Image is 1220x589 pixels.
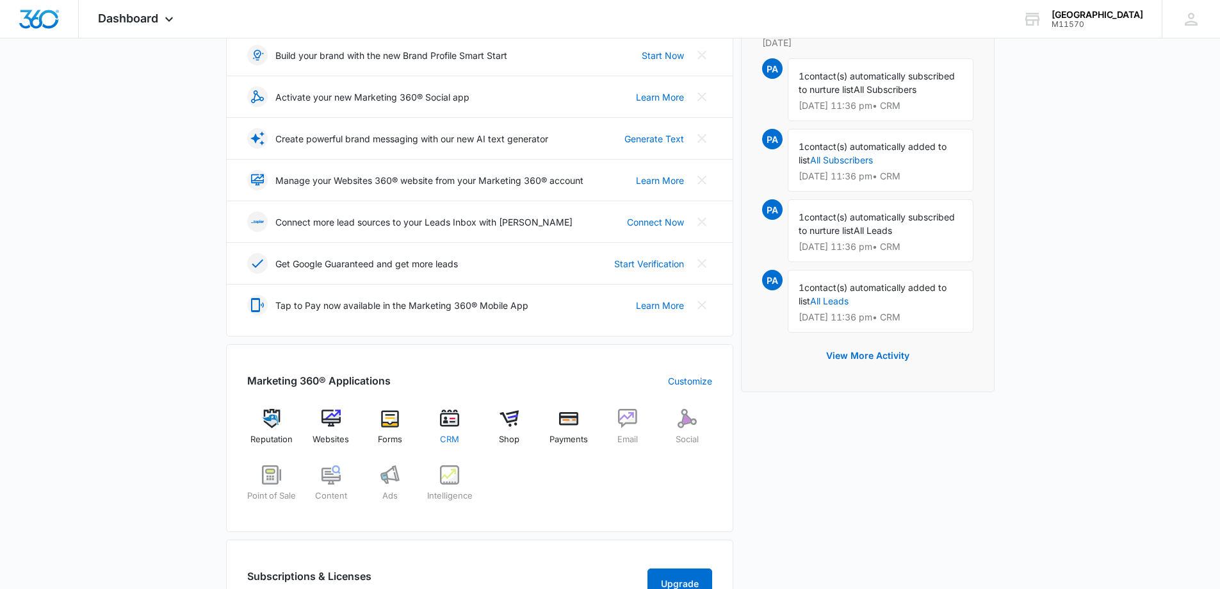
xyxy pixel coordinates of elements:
span: Content [315,490,347,502]
p: Get Google Guaranteed and get more leads [275,257,458,270]
p: [DATE] 11:36 pm • CRM [799,101,963,110]
a: Social [663,409,712,455]
p: [DATE] [762,36,973,49]
a: Generate Text [624,132,684,145]
span: Social [676,433,699,446]
span: CRM [440,433,459,446]
a: CRM [425,409,475,455]
span: Email [617,433,638,446]
a: Ads [366,465,415,511]
span: contact(s) automatically subscribed to nurture list [799,71,955,95]
span: PA [762,58,783,79]
button: Close [692,295,712,315]
span: Websites [313,433,349,446]
p: [DATE] 11:36 pm • CRM [799,172,963,181]
span: Point of Sale [247,490,296,502]
a: Payments [544,409,593,455]
button: Close [692,170,712,190]
span: Forms [378,433,402,446]
button: Close [692,212,712,232]
span: 1 [799,212,804,222]
button: Close [692,253,712,274]
a: Email [603,409,653,455]
p: Tap to Pay now available in the Marketing 360® Mobile App [275,299,528,312]
a: Websites [306,409,355,455]
p: [DATE] 11:36 pm • CRM [799,313,963,322]
p: Activate your new Marketing 360® Social app [275,90,469,104]
a: Point of Sale [247,465,297,511]
span: All Subscribers [854,84,916,95]
button: View More Activity [813,340,922,371]
span: PA [762,199,783,220]
a: Reputation [247,409,297,455]
span: Payments [549,433,588,446]
a: Start Now [642,49,684,62]
button: Close [692,87,712,107]
div: account id [1052,20,1143,29]
div: account name [1052,10,1143,20]
span: PA [762,270,783,290]
span: 1 [799,282,804,293]
span: All Leads [854,225,892,236]
a: Learn More [636,90,684,104]
a: All Subscribers [810,154,873,165]
button: Close [692,128,712,149]
a: Start Verification [614,257,684,270]
a: Shop [485,409,534,455]
span: contact(s) automatically subscribed to nurture list [799,212,955,236]
a: Content [306,465,355,511]
span: PA [762,129,783,149]
span: contact(s) automatically added to list [799,282,947,306]
span: Ads [382,490,398,502]
a: All Leads [810,295,849,306]
p: Manage your Websites 360® website from your Marketing 360® account [275,174,583,187]
p: [DATE] 11:36 pm • CRM [799,242,963,251]
span: 1 [799,71,804,81]
span: 1 [799,141,804,152]
a: Connect Now [627,215,684,229]
p: Create powerful brand messaging with our new AI text generator [275,132,548,145]
p: Build your brand with the new Brand Profile Smart Start [275,49,507,62]
a: Forms [366,409,415,455]
p: Connect more lead sources to your Leads Inbox with [PERSON_NAME] [275,215,573,229]
a: Customize [668,374,712,388]
span: Intelligence [427,490,473,502]
span: Dashboard [98,12,158,25]
span: contact(s) automatically added to list [799,141,947,165]
a: Learn More [636,174,684,187]
a: Learn More [636,299,684,312]
span: Reputation [250,433,293,446]
span: Shop [499,433,519,446]
button: Close [692,45,712,65]
h2: Marketing 360® Applications [247,373,391,388]
a: Intelligence [425,465,475,511]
